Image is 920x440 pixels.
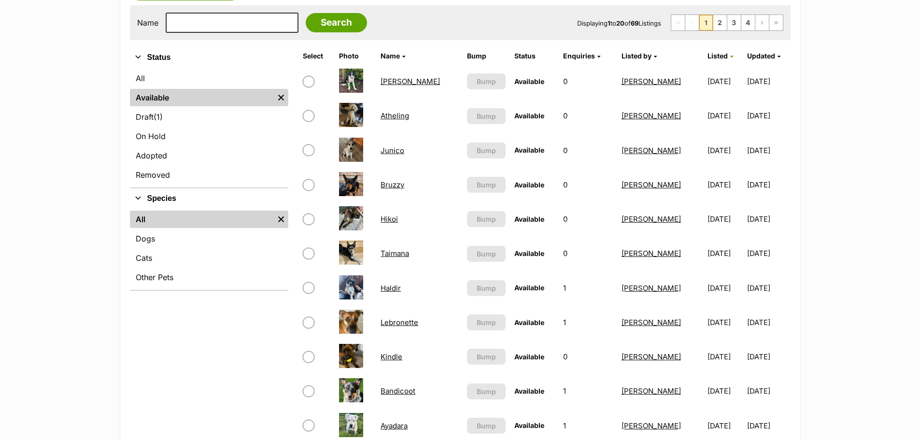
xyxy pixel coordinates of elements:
span: Bump [477,249,496,259]
a: [PERSON_NAME] [622,421,681,430]
span: Updated [747,52,775,60]
div: Status [130,68,288,187]
a: [PERSON_NAME] [622,352,681,361]
span: Available [514,284,544,292]
a: Dogs [130,230,288,247]
span: Bump [477,317,496,327]
a: Listed by [622,52,657,60]
span: translation missing: en.admin.listings.index.attributes.enquiries [563,52,595,60]
a: [PERSON_NAME] [622,386,681,396]
span: (1) [154,111,163,123]
label: Name [137,18,158,27]
a: Kindle [381,352,402,361]
button: Bump [467,383,506,399]
span: Listed by [622,52,651,60]
td: [DATE] [704,237,746,270]
td: [DATE] [704,306,746,339]
button: Bump [467,246,506,262]
span: Available [514,77,544,85]
a: [PERSON_NAME] [622,111,681,120]
a: Other Pets [130,269,288,286]
a: [PERSON_NAME] [381,77,440,86]
span: Displaying to of Listings [577,19,661,27]
a: Name [381,52,405,60]
td: [DATE] [747,306,790,339]
a: All [130,211,274,228]
a: Ayadara [381,421,408,430]
span: Available [514,112,544,120]
a: Available [130,89,274,106]
span: Available [514,181,544,189]
td: [DATE] [747,168,790,201]
span: Listed [708,52,728,60]
a: [PERSON_NAME] [622,284,681,293]
td: 0 [559,99,616,132]
span: Previous page [685,15,699,30]
span: Bump [477,283,496,293]
th: Select [299,48,335,64]
a: Draft [130,108,288,126]
a: Bruzzy [381,180,404,189]
span: Name [381,52,400,60]
button: Bump [467,73,506,89]
td: [DATE] [747,134,790,167]
td: 0 [559,168,616,201]
span: Available [514,421,544,429]
span: Bump [477,421,496,431]
a: Junico [381,146,404,155]
a: All [130,70,288,87]
button: Bump [467,418,506,434]
td: [DATE] [704,271,746,305]
td: 1 [559,271,616,305]
a: Listed [708,52,733,60]
strong: 20 [616,19,624,27]
span: Page 1 [699,15,713,30]
span: Bump [477,76,496,86]
span: Available [514,387,544,395]
a: [PERSON_NAME] [622,249,681,258]
a: Updated [747,52,780,60]
a: [PERSON_NAME] [622,318,681,327]
button: Species [130,192,288,205]
td: 0 [559,202,616,236]
span: Bump [477,386,496,397]
td: 0 [559,237,616,270]
th: Bump [463,48,510,64]
button: Bump [467,108,506,124]
a: Cats [130,249,288,267]
span: Bump [477,145,496,156]
a: Removed [130,166,288,184]
td: [DATE] [704,202,746,236]
td: [DATE] [704,374,746,408]
td: [DATE] [704,65,746,98]
td: 0 [559,134,616,167]
a: Remove filter [274,89,288,106]
td: 0 [559,65,616,98]
button: Bump [467,314,506,330]
a: [PERSON_NAME] [622,214,681,224]
div: Species [130,209,288,290]
span: First page [671,15,685,30]
th: Status [510,48,558,64]
td: [DATE] [747,340,790,373]
span: Available [514,215,544,223]
a: Atheling [381,111,409,120]
a: Taimana [381,249,409,258]
td: [DATE] [704,99,746,132]
span: Bump [477,180,496,190]
button: Bump [467,142,506,158]
span: Available [514,318,544,326]
span: Available [514,146,544,154]
td: [DATE] [747,99,790,132]
a: [PERSON_NAME] [622,180,681,189]
td: [DATE] [704,168,746,201]
a: Last page [769,15,783,30]
a: On Hold [130,128,288,145]
strong: 1 [608,19,610,27]
span: Available [514,353,544,361]
button: Bump [467,349,506,365]
td: 1 [559,374,616,408]
a: Page 2 [713,15,727,30]
td: [DATE] [704,340,746,373]
td: [DATE] [704,134,746,167]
